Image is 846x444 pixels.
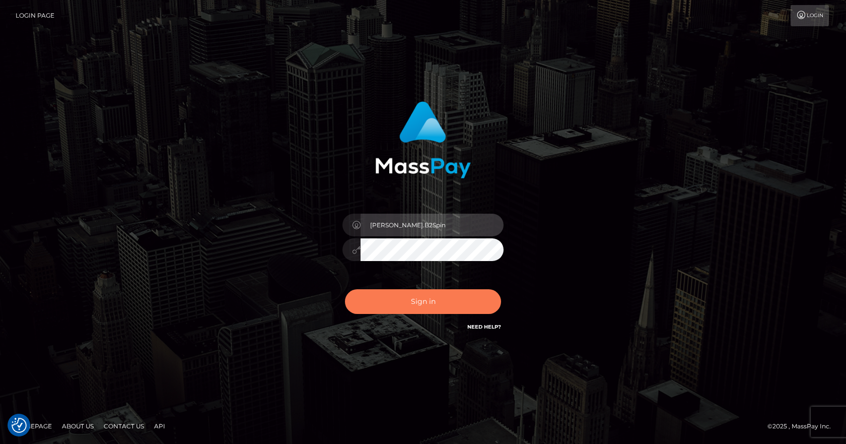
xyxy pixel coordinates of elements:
img: MassPay Login [375,101,471,178]
a: Login Page [16,5,54,26]
a: Contact Us [100,418,148,434]
a: Homepage [11,418,56,434]
button: Consent Preferences [12,418,27,433]
img: Revisit consent button [12,418,27,433]
a: About Us [58,418,98,434]
a: Login [791,5,829,26]
a: API [150,418,169,434]
input: Username... [361,214,504,236]
div: © 2025 , MassPay Inc. [767,421,838,432]
button: Sign in [345,289,501,314]
a: Need Help? [467,324,501,330]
